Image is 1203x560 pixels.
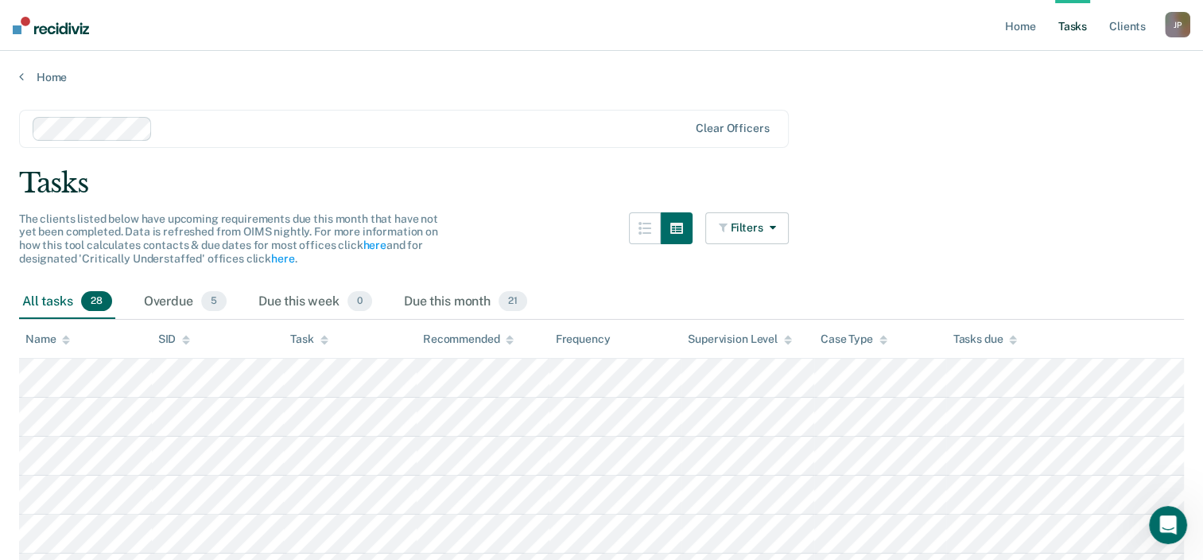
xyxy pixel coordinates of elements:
span: The clients listed below have upcoming requirements due this month that have not yet been complet... [19,212,438,265]
div: Name [25,332,70,346]
div: J P [1165,12,1190,37]
a: here [271,252,294,265]
div: Overdue5 [141,285,230,320]
span: 0 [347,291,372,312]
span: 5 [201,291,227,312]
div: Recommended [423,332,514,346]
span: 28 [81,291,112,312]
div: All tasks28 [19,285,115,320]
div: Case Type [821,332,887,346]
a: Home [19,70,1184,84]
div: Clear officers [696,122,769,135]
div: Task [290,332,328,346]
div: Due this month21 [401,285,530,320]
div: Frequency [556,332,611,346]
span: 21 [499,291,527,312]
img: Recidiviz [13,17,89,34]
div: SID [158,332,191,346]
div: Tasks due [953,332,1017,346]
a: here [363,239,386,251]
button: Filters [705,212,790,244]
button: JP [1165,12,1190,37]
iframe: Intercom live chat [1149,506,1187,544]
div: Tasks [19,167,1184,200]
div: Due this week0 [255,285,375,320]
div: Supervision Level [688,332,792,346]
